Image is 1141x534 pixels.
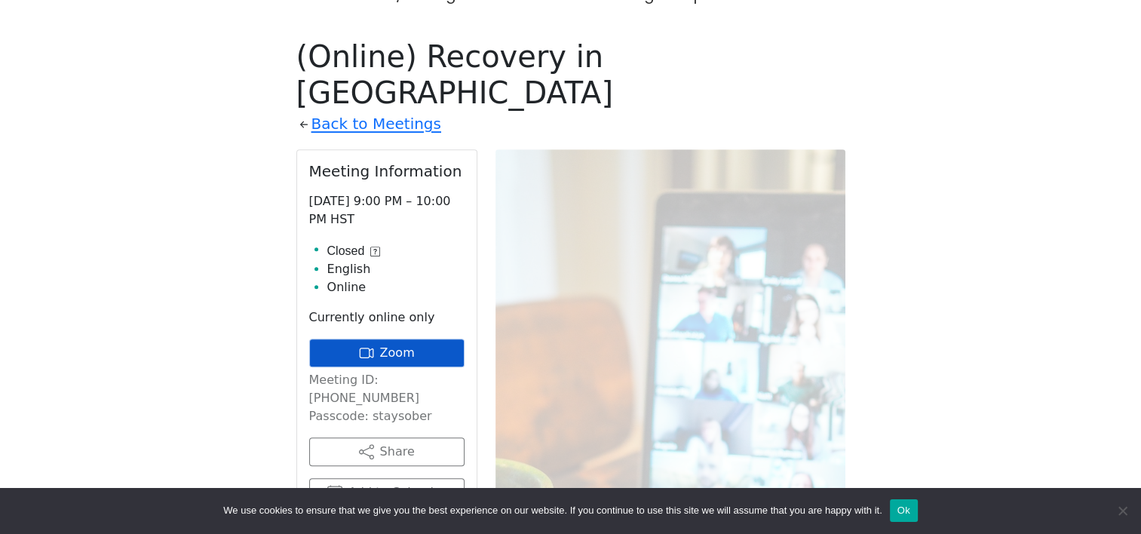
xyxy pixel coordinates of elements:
p: [DATE] 9:00 PM – 10:00 PM HST [309,192,465,229]
button: Ok [890,499,918,522]
p: Currently online only [309,308,465,327]
button: Add to Calendar [309,478,465,507]
a: Zoom [309,339,465,367]
span: We use cookies to ensure that we give you the best experience on our website. If you continue to ... [223,503,882,518]
button: Share [309,437,465,466]
p: Meeting ID: [PHONE_NUMBER] Passcode: staysober [309,371,465,425]
span: Closed [327,242,365,260]
span: No [1115,503,1130,518]
button: Closed [327,242,381,260]
a: Back to Meetings [311,111,441,137]
li: English [327,260,465,278]
h2: Meeting Information [309,162,465,180]
li: Online [327,278,465,296]
h1: (Online) Recovery in [GEOGRAPHIC_DATA] [296,38,845,111]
